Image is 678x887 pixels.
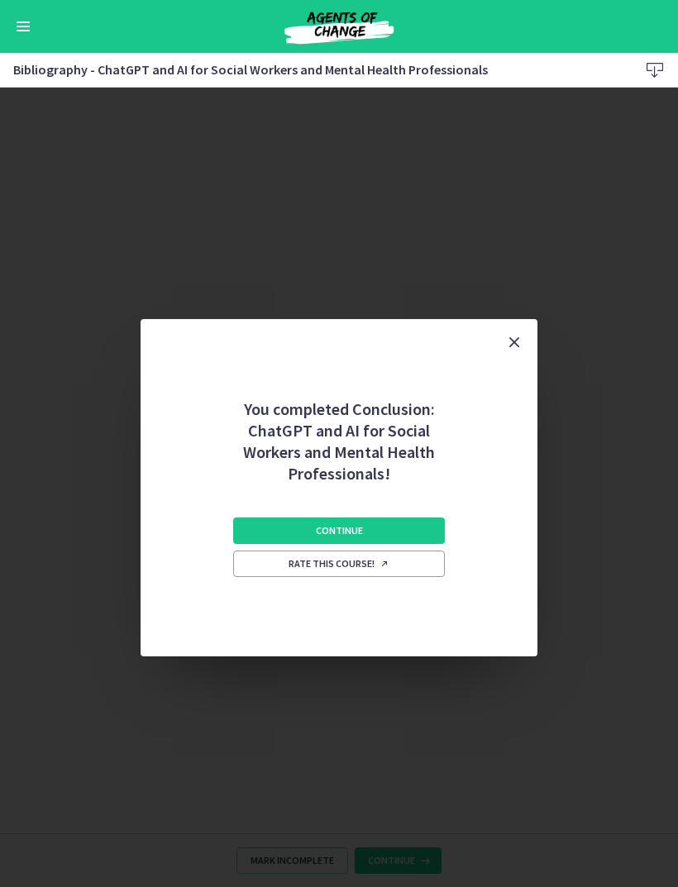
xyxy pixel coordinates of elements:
[380,559,389,569] i: Opens in a new window
[230,365,448,484] h2: You completed Conclusion: ChatGPT and AI for Social Workers and Mental Health Professionals!
[13,60,612,79] h3: Bibliography - ChatGPT and AI for Social Workers and Mental Health Professionals
[13,17,33,36] button: Enable menu
[233,517,445,544] button: Continue
[491,319,537,365] button: Close
[240,7,438,46] img: Agents of Change
[289,557,389,570] span: Rate this course!
[316,524,363,537] span: Continue
[233,551,445,577] a: Rate this course! Opens in a new window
